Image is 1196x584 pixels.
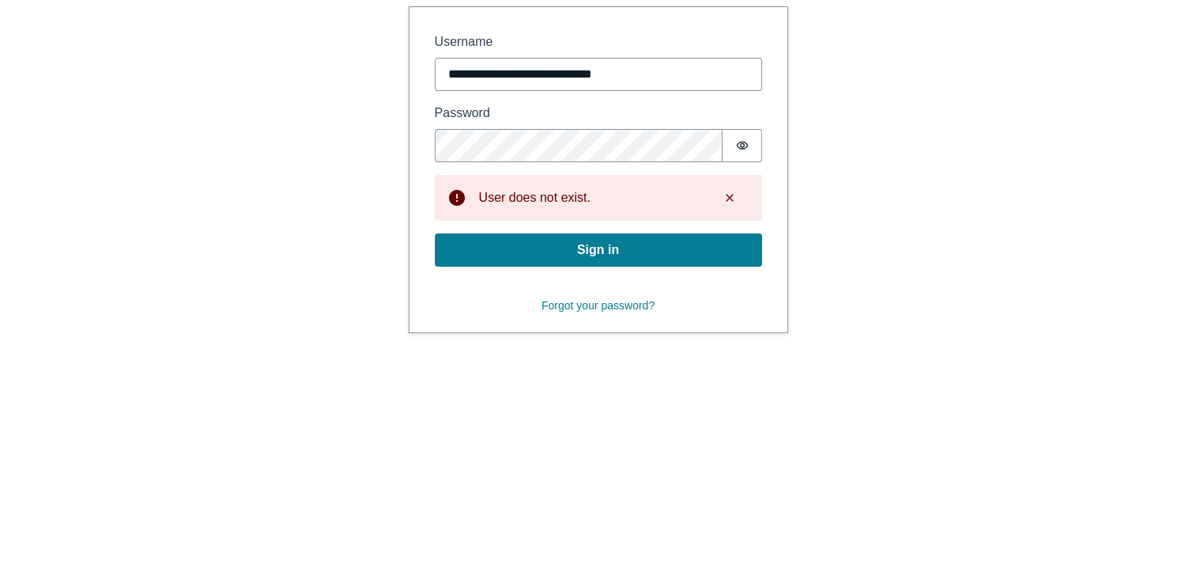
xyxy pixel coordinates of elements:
button: Forgot your password? [531,292,665,320]
label: Username [435,32,762,51]
button: Show password [723,129,762,162]
button: Dismiss alert [710,184,749,211]
button: Sign in [435,233,762,267]
div: User does not exist. [479,188,697,207]
label: Password [435,104,762,123]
